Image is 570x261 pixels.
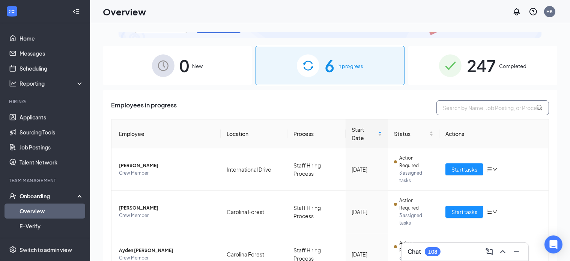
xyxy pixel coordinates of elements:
[445,206,483,218] button: Start tasks
[399,169,433,184] span: 3 assigned tasks
[20,80,84,87] div: Reporting
[20,110,84,125] a: Applicants
[119,204,215,212] span: [PERSON_NAME]
[445,163,483,175] button: Start tasks
[111,100,177,115] span: Employees in progress
[9,246,17,253] svg: Settings
[499,62,526,70] span: Completed
[287,191,346,233] td: Staff Hiring Process
[9,177,82,184] div: Team Management
[20,219,84,234] a: E-Verify
[451,165,477,173] span: Start tasks
[119,162,215,169] span: [PERSON_NAME]
[428,249,437,255] div: 108
[512,7,521,16] svg: Notifications
[399,239,433,254] span: Action Required
[193,62,203,70] span: New
[20,125,84,140] a: Sourcing Tools
[221,148,287,191] td: International Drive
[498,247,507,256] svg: ChevronUp
[119,212,215,219] span: Crew Member
[20,234,84,249] a: Onboarding Documents
[492,167,498,172] span: down
[119,169,215,177] span: Crew Member
[483,246,495,258] button: ComposeMessage
[547,8,553,15] div: HK
[221,119,287,148] th: Location
[8,8,16,15] svg: WorkstreamLogo
[388,119,439,148] th: Status
[439,119,549,148] th: Actions
[325,53,334,78] span: 6
[510,246,522,258] button: Minimize
[9,98,82,105] div: Hiring
[287,148,346,191] td: Staff Hiring Process
[436,100,549,115] input: Search by Name, Job Posting, or Process
[180,53,189,78] span: 0
[399,212,433,227] span: 3 assigned tasks
[20,31,84,46] a: Home
[20,204,84,219] a: Overview
[20,155,84,170] a: Talent Network
[529,7,538,16] svg: QuestionInfo
[352,165,382,173] div: [DATE]
[399,197,433,212] span: Action Required
[119,247,215,254] span: Ayden [PERSON_NAME]
[399,154,433,169] span: Action Required
[337,62,363,70] span: In progress
[20,61,84,76] a: Scheduling
[352,125,376,142] span: Start Date
[352,208,382,216] div: [DATE]
[20,192,77,200] div: Onboarding
[492,209,498,214] span: down
[544,235,562,253] div: Open Intercom Messenger
[512,247,521,256] svg: Minimize
[451,208,477,216] span: Start tasks
[20,246,72,253] div: Switch to admin view
[9,192,17,200] svg: UserCheck
[20,140,84,155] a: Job Postings
[467,53,496,78] span: 247
[486,166,492,172] span: bars
[408,247,421,256] h3: Chat
[485,247,494,256] svg: ComposeMessage
[72,8,80,15] svg: Collapse
[287,119,346,148] th: Process
[20,46,84,61] a: Messages
[111,119,221,148] th: Employee
[103,5,146,18] h1: Overview
[497,246,509,258] button: ChevronUp
[352,250,382,258] div: [DATE]
[221,191,287,233] td: Carolina Forest
[394,130,428,138] span: Status
[486,209,492,215] span: bars
[9,80,17,87] svg: Analysis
